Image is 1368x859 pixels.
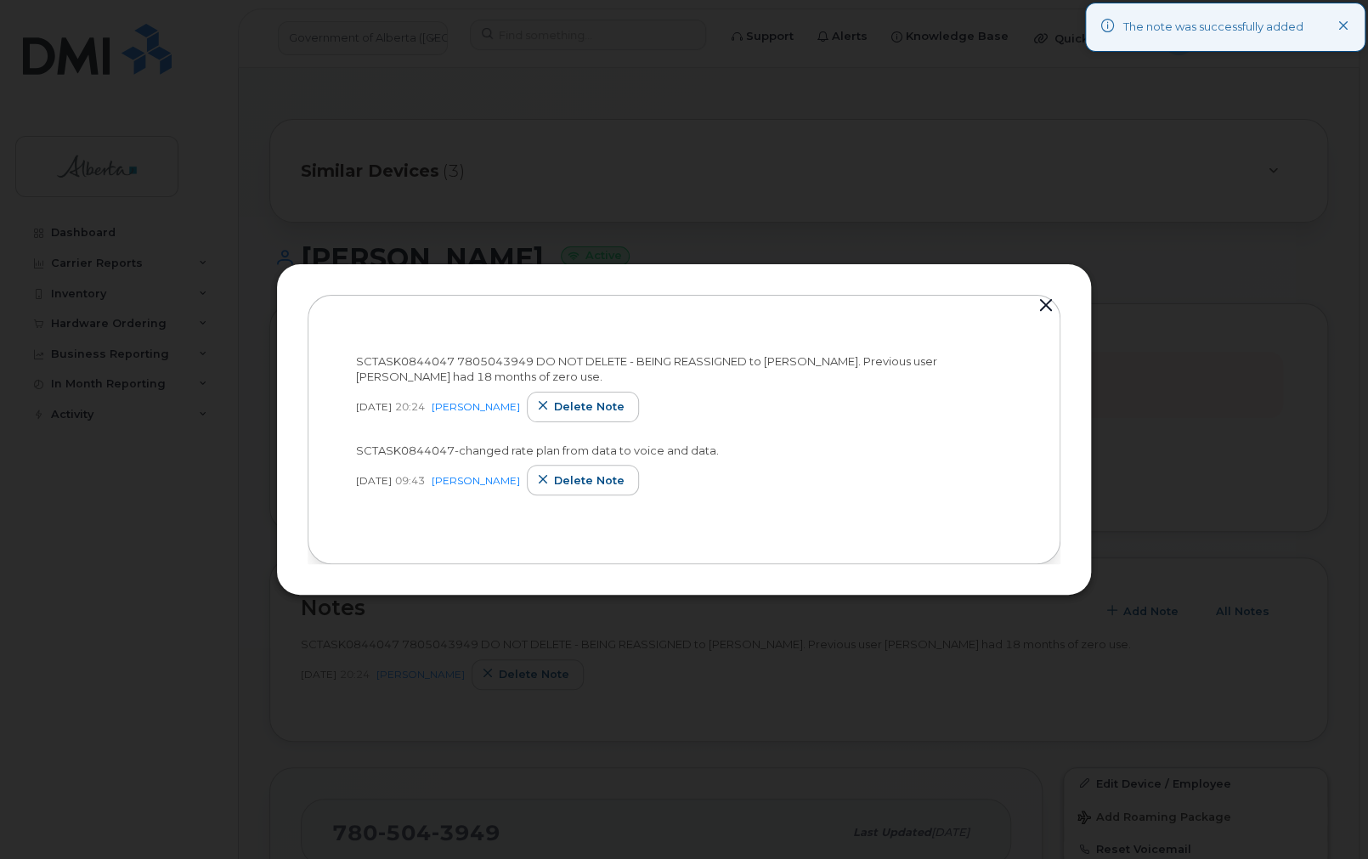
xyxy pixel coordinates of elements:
[356,444,719,457] span: SCTASK0844047-changed rate plan from data to voice and data.
[554,472,625,489] span: Delete note
[527,465,639,495] button: Delete note
[432,474,520,487] a: [PERSON_NAME]
[554,398,625,415] span: Delete note
[1123,19,1303,36] div: The note was successfully added
[356,399,392,414] span: [DATE]
[395,473,425,488] span: 09:43
[432,400,520,413] a: [PERSON_NAME]
[527,392,639,422] button: Delete note
[356,354,937,384] span: SCTASK0844047 7805043949 DO NOT DELETE - BEING REASSIGNED to [PERSON_NAME]. Previous user [PERSON...
[395,399,425,414] span: 20:24
[356,473,392,488] span: [DATE]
